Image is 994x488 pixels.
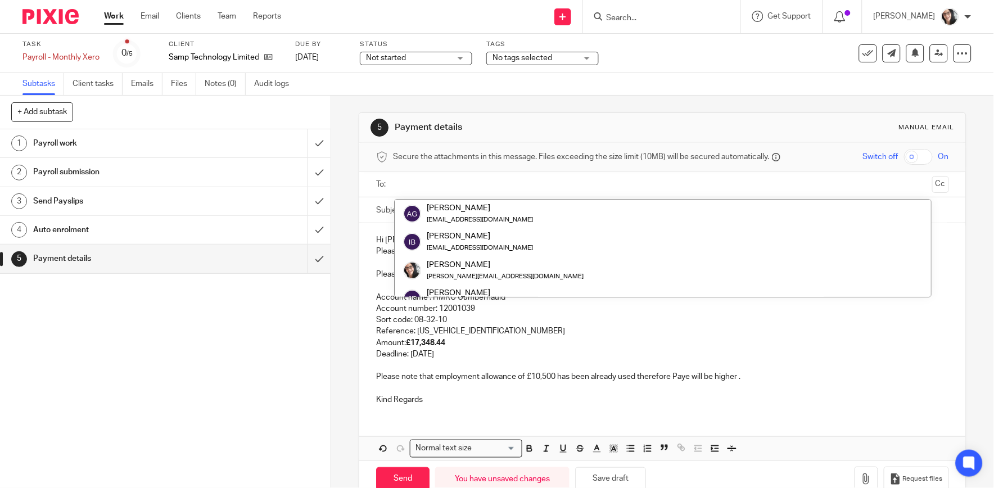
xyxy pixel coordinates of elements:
[376,371,948,382] p: Please note that employment allowance of £10,500 has been already used therefore Paye will be hig...
[427,202,533,214] div: [PERSON_NAME]
[938,151,949,162] span: On
[874,11,936,22] p: [PERSON_NAME]
[33,135,209,152] h1: Payroll work
[376,303,948,314] p: Account number: 12001039
[169,52,259,63] p: Samp Technology Limited
[205,73,246,95] a: Notes (0)
[406,339,445,347] strong: £17,348.44
[427,259,584,270] div: [PERSON_NAME]
[395,121,686,133] h1: Payment details
[295,40,346,49] label: Due by
[403,290,421,308] img: svg%3E
[33,193,209,210] h1: Send Payslips
[403,233,421,251] img: svg%3E
[376,337,948,349] p: Amount:
[413,442,474,454] span: Normal text size
[932,176,949,193] button: Cc
[403,205,421,223] img: svg%3E
[11,193,27,209] div: 3
[11,102,73,121] button: + Add subtask
[171,73,196,95] a: Files
[253,11,281,22] a: Reports
[376,205,405,216] label: Subject:
[254,73,297,95] a: Audit logs
[11,135,27,151] div: 1
[104,11,124,22] a: Work
[403,261,421,279] img: me%20(1).jpg
[22,73,64,95] a: Subtasks
[863,151,898,162] span: Switch off
[941,8,959,26] img: me%20(1).jpg
[33,164,209,180] h1: Payroll submission
[903,475,943,484] span: Request files
[606,13,707,24] input: Search
[393,151,769,162] span: Secure the attachments in this message. Files exceeding the size limit (10MB) will be secured aut...
[73,73,123,95] a: Client tasks
[427,245,533,251] small: [EMAIL_ADDRESS][DOMAIN_NAME]
[899,123,955,132] div: Manual email
[11,165,27,180] div: 2
[360,40,472,49] label: Status
[22,40,100,49] label: Task
[410,440,522,457] div: Search for option
[427,216,533,223] small: [EMAIL_ADDRESS][DOMAIN_NAME]
[366,54,406,62] span: Not started
[493,54,552,62] span: No tags selected
[427,231,533,242] div: [PERSON_NAME]
[11,222,27,238] div: 4
[22,52,100,63] div: Payroll - Monthly Xero
[376,394,948,405] p: Kind Regards
[33,250,209,267] h1: Payment details
[169,40,281,49] label: Client
[486,40,599,49] label: Tags
[475,442,516,454] input: Search for option
[376,314,948,326] p: Sort code: 08-32-10
[371,119,388,137] div: 5
[176,11,201,22] a: Clients
[427,273,584,279] small: [PERSON_NAME][EMAIL_ADDRESS][DOMAIN_NAME]
[376,179,388,190] label: To:
[126,51,133,57] small: /5
[131,73,162,95] a: Emails
[218,11,236,22] a: Team
[376,326,948,337] p: Reference: [US_VEHICLE_IDENTIFICATION_NUMBER]
[22,9,79,24] img: Pixie
[11,251,27,267] div: 5
[141,11,159,22] a: Email
[376,349,948,360] p: Deadline: [DATE]
[376,246,948,257] p: Please find attached July`s payslip and Gross to net report.
[768,12,811,20] span: Get Support
[376,292,948,303] p: Account name : HMRC Cumbernauld
[33,222,209,238] h1: Auto enrolment
[376,234,948,246] p: Hi [PERSON_NAME]
[376,269,948,280] p: Please send payment to:
[121,47,133,60] div: 0
[295,53,319,61] span: [DATE]
[427,287,533,299] div: [PERSON_NAME]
